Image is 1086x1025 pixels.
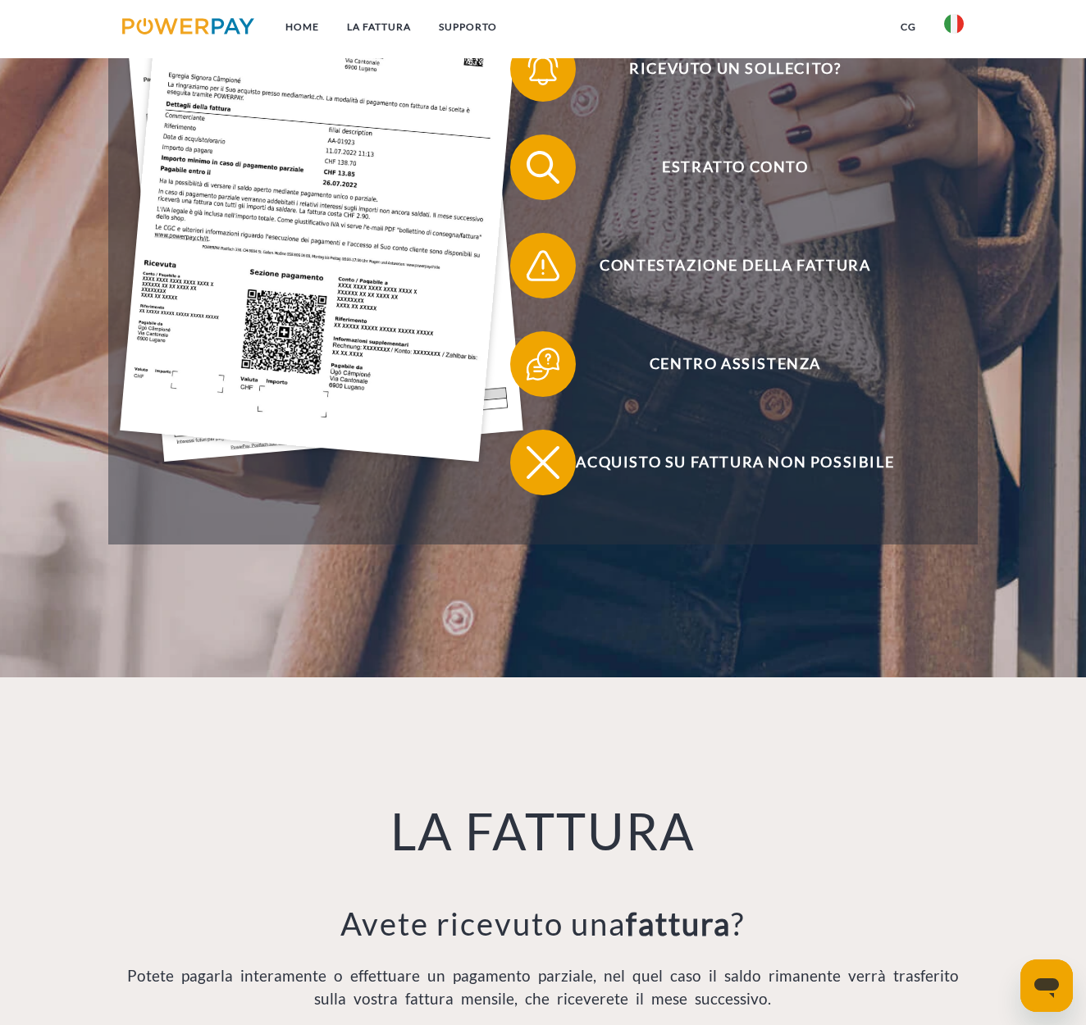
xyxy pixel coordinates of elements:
[1020,959,1073,1012] iframe: Pulsante per aprire la finestra di messaggistica
[522,245,564,286] img: qb_warning.svg
[534,233,936,298] span: Contestazione della fattura
[522,48,564,89] img: qb_bell.svg
[122,18,254,34] img: logo-powerpay.svg
[271,12,333,42] a: Home
[534,331,936,397] span: Centro assistenza
[121,904,964,944] h3: Avete ricevuto una ?
[510,233,937,298] button: Contestazione della fattura
[121,964,964,1011] p: Potete pagarla interamente o effettuare un pagamento parziale, nel quel caso il saldo rimanente v...
[121,800,964,863] h1: LA FATTURA
[333,12,425,42] a: LA FATTURA
[534,36,936,102] span: Ricevuto un sollecito?
[944,14,964,34] img: it
[425,12,511,42] a: Supporto
[626,904,731,942] b: fattura
[510,36,937,102] button: Ricevuto un sollecito?
[522,442,564,483] img: qb_close.svg
[510,430,937,495] button: Acquisto su fattura non possibile
[534,134,936,200] span: Estratto conto
[522,344,564,385] img: qb_help.svg
[510,331,937,397] button: Centro assistenza
[534,430,936,495] span: Acquisto su fattura non possibile
[887,12,930,42] a: CG
[522,147,564,188] img: qb_search.svg
[510,134,937,200] button: Estratto conto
